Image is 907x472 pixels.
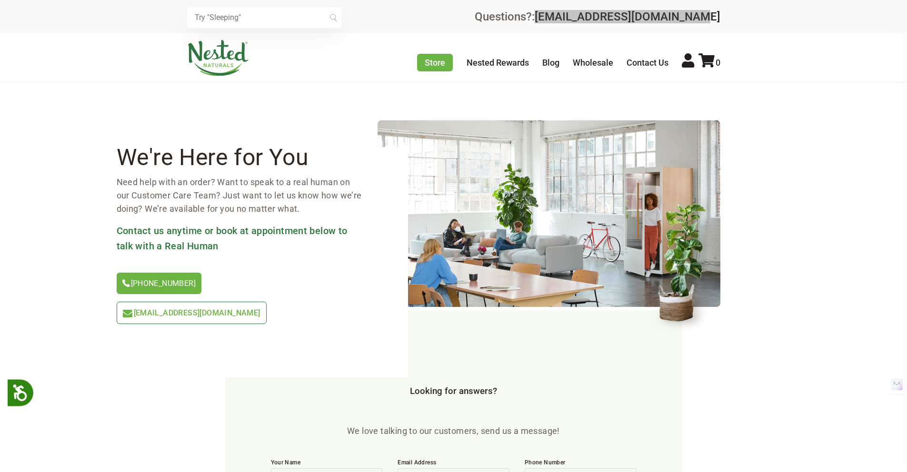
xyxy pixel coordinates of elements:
[117,176,362,216] p: Need help with an order? Want to speak to a real human on our Customer Care Team? Just want to le...
[271,459,383,468] label: Your Name
[627,58,668,68] a: Contact Us
[263,424,644,438] p: We love talking to our customers, send us a message!
[117,223,362,254] h3: Contact us anytime or book at appointment below to talk with a Real Human
[398,459,509,468] label: Email Address
[187,7,341,28] input: Try "Sleeping"
[475,11,720,22] div: Questions?:
[134,308,260,317] span: [EMAIL_ADDRESS][DOMAIN_NAME]
[535,10,720,23] a: [EMAIL_ADDRESS][DOMAIN_NAME]
[542,58,559,68] a: Blog
[117,302,267,324] a: [EMAIL_ADDRESS][DOMAIN_NAME]
[716,58,720,68] span: 0
[187,386,720,397] h3: Looking for answers?
[122,279,130,287] img: icon-phone.svg
[117,147,362,168] h2: We're Here for You
[123,310,132,317] img: icon-email-light-green.svg
[650,192,720,334] img: contact-header-flower.png
[417,54,453,71] a: Store
[525,459,637,468] label: Phone Number
[187,40,249,76] img: Nested Naturals
[467,58,529,68] a: Nested Rewards
[573,58,613,68] a: Wholesale
[378,120,720,307] img: contact-header.png
[117,273,202,294] a: [PHONE_NUMBER]
[698,58,720,68] a: 0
